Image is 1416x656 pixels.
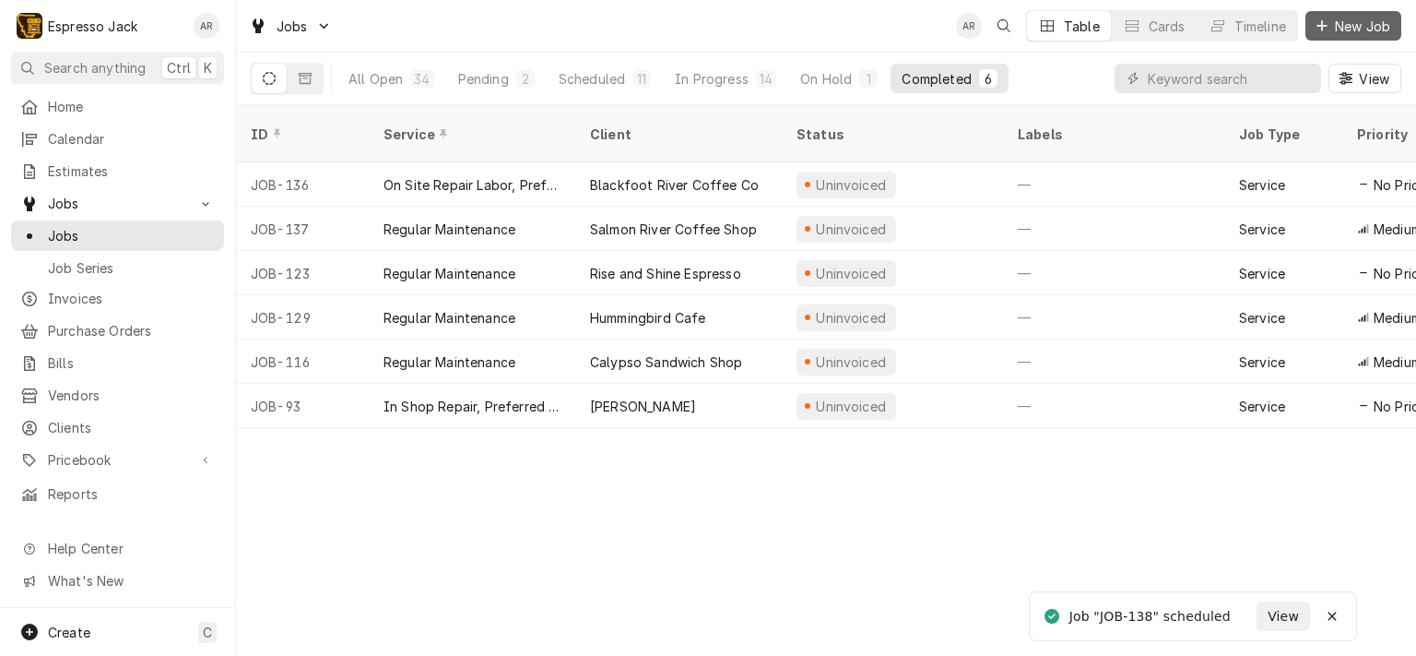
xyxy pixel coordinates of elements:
[1239,264,1285,283] div: Service
[17,13,42,39] div: E
[458,69,509,89] div: Pending
[203,623,212,642] span: C
[236,207,369,251] div: JOB-137
[242,11,339,42] a: Go to Jobs
[590,220,757,239] div: Salmon River Coffee Shop
[1149,17,1186,36] div: Cards
[11,124,224,154] a: Calendar
[11,533,224,564] a: Go to Help Center
[1003,251,1224,295] div: —
[1018,125,1209,144] div: Labels
[277,17,308,36] span: Jobs
[1064,17,1100,36] div: Table
[383,220,515,239] div: Regular Maintenance
[1331,17,1394,36] span: New Job
[1257,602,1310,631] button: View
[48,97,215,116] span: Home
[48,194,187,213] span: Jobs
[48,258,215,278] span: Job Series
[11,156,224,186] a: Estimates
[902,69,971,89] div: Completed
[48,386,215,405] span: Vendors
[1328,64,1401,93] button: View
[383,125,557,144] div: Service
[956,13,982,39] div: AR
[236,384,369,428] div: JOB-93
[636,69,647,89] div: 11
[1003,207,1224,251] div: —
[383,175,560,195] div: On Site Repair Labor, Prefered Rate, Regular Hours
[814,308,889,328] div: Uninvoiced
[1239,397,1285,416] div: Service
[814,397,889,416] div: Uninvoiced
[1239,125,1327,144] div: Job Type
[11,253,224,283] a: Job Series
[559,69,625,89] div: Scheduled
[11,348,224,378] a: Bills
[814,264,889,283] div: Uninvoiced
[11,445,224,475] a: Go to Pricebook
[251,125,350,144] div: ID
[48,450,187,470] span: Pricebook
[48,353,215,373] span: Bills
[236,251,369,295] div: JOB-123
[383,264,515,283] div: Regular Maintenance
[1305,11,1401,41] button: New Job
[11,188,224,219] a: Go to Jobs
[48,539,213,558] span: Help Center
[863,69,874,89] div: 1
[796,125,985,144] div: Status
[956,13,982,39] div: Allan Ross's Avatar
[983,69,994,89] div: 6
[590,397,696,416] div: [PERSON_NAME]
[383,397,560,416] div: In Shop Repair, Preferred Rate
[167,58,191,78] span: Ctrl
[11,412,224,443] a: Clients
[414,69,430,89] div: 34
[11,479,224,509] a: Reports
[48,226,215,245] span: Jobs
[204,58,212,78] span: K
[520,69,531,89] div: 2
[11,221,224,251] a: Jobs
[48,571,213,590] span: What's New
[194,13,219,39] div: AR
[44,58,146,78] span: Search anything
[814,352,889,372] div: Uninvoiced
[1003,295,1224,340] div: —
[383,308,515,328] div: Regular Maintenance
[760,69,773,89] div: 14
[1069,607,1234,626] div: Job "JOB-138" scheduled
[590,125,763,144] div: Client
[1239,175,1285,195] div: Service
[675,69,749,89] div: In Progress
[11,316,224,346] a: Purchase Orders
[48,418,215,437] span: Clients
[17,13,42,39] div: Espresso Jack's Avatar
[194,13,219,39] div: Allan Ross's Avatar
[590,352,742,372] div: Calypso Sandwich Shop
[1234,17,1286,36] div: Timeline
[814,175,889,195] div: Uninvoiced
[383,352,515,372] div: Regular Maintenance
[1239,308,1285,328] div: Service
[236,295,369,340] div: JOB-129
[1239,220,1285,239] div: Service
[48,321,215,340] span: Purchase Orders
[48,484,215,504] span: Reports
[590,264,741,283] div: Rise and Shine Espresso
[11,566,224,596] a: Go to What's New
[590,175,759,195] div: Blackfoot River Coffee Co
[48,625,90,640] span: Create
[11,380,224,411] a: Vendors
[1355,69,1393,89] span: View
[1003,162,1224,207] div: —
[1003,340,1224,384] div: —
[814,220,889,239] div: Uninvoiced
[348,69,403,89] div: All Open
[236,162,369,207] div: JOB-136
[11,91,224,122] a: Home
[989,11,1019,41] button: Open search
[11,283,224,314] a: Invoices
[236,340,369,384] div: JOB-116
